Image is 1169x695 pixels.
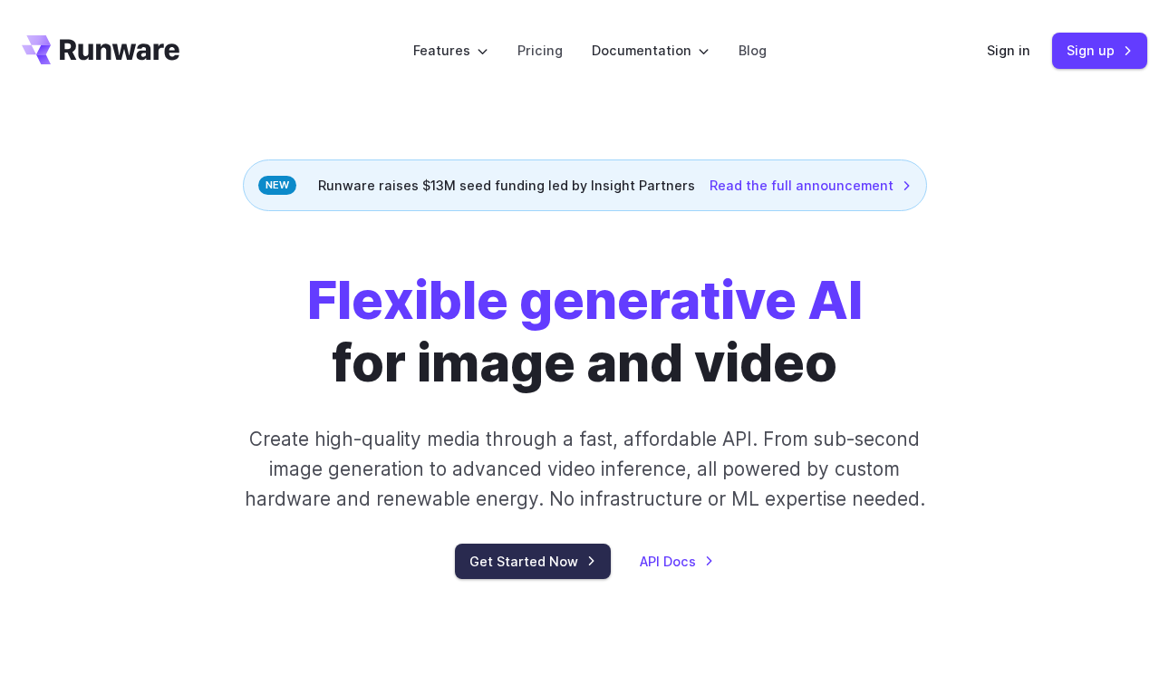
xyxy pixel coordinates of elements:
[640,551,714,572] a: API Docs
[1052,33,1147,68] a: Sign up
[413,40,488,61] label: Features
[455,544,611,579] a: Get Started Now
[710,175,912,196] a: Read the full announcement
[225,424,945,515] p: Create high-quality media through a fast, affordable API. From sub-second image generation to adv...
[243,159,927,211] div: Runware raises $13M seed funding led by Insight Partners
[987,40,1030,61] a: Sign in
[592,40,710,61] label: Documentation
[307,268,863,332] strong: Flexible generative AI
[739,40,767,61] a: Blog
[517,40,563,61] a: Pricing
[307,269,863,395] h1: for image and video
[22,35,179,64] a: Go to /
